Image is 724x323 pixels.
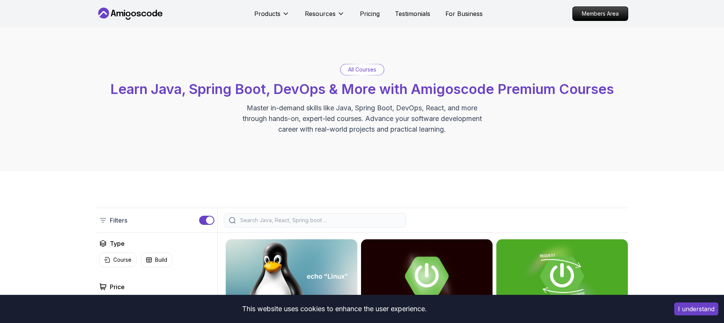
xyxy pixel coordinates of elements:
[155,256,167,264] p: Build
[395,9,430,18] a: Testimonials
[348,66,376,73] p: All Courses
[226,239,357,313] img: Linux Fundamentals card
[6,301,663,317] div: This website uses cookies to enhance the user experience.
[239,216,401,224] input: Search Java, React, Spring boot ...
[573,7,628,21] p: Members Area
[110,81,614,97] span: Learn Java, Spring Boot, DevOps & More with Amigoscode Premium Courses
[110,239,125,248] h2: Type
[110,282,125,291] h2: Price
[254,9,290,24] button: Products
[234,103,490,135] p: Master in-demand skills like Java, Spring Boot, DevOps, React, and more through hands-on, expert-...
[305,9,336,18] p: Resources
[110,216,127,225] p: Filters
[496,239,628,313] img: Building APIs with Spring Boot card
[254,9,280,18] p: Products
[572,6,628,21] a: Members Area
[305,9,345,24] button: Resources
[445,9,483,18] a: For Business
[113,256,131,264] p: Course
[360,9,380,18] a: Pricing
[674,302,718,315] button: Accept cookies
[99,253,136,267] button: Course
[361,239,493,313] img: Advanced Spring Boot card
[141,253,172,267] button: Build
